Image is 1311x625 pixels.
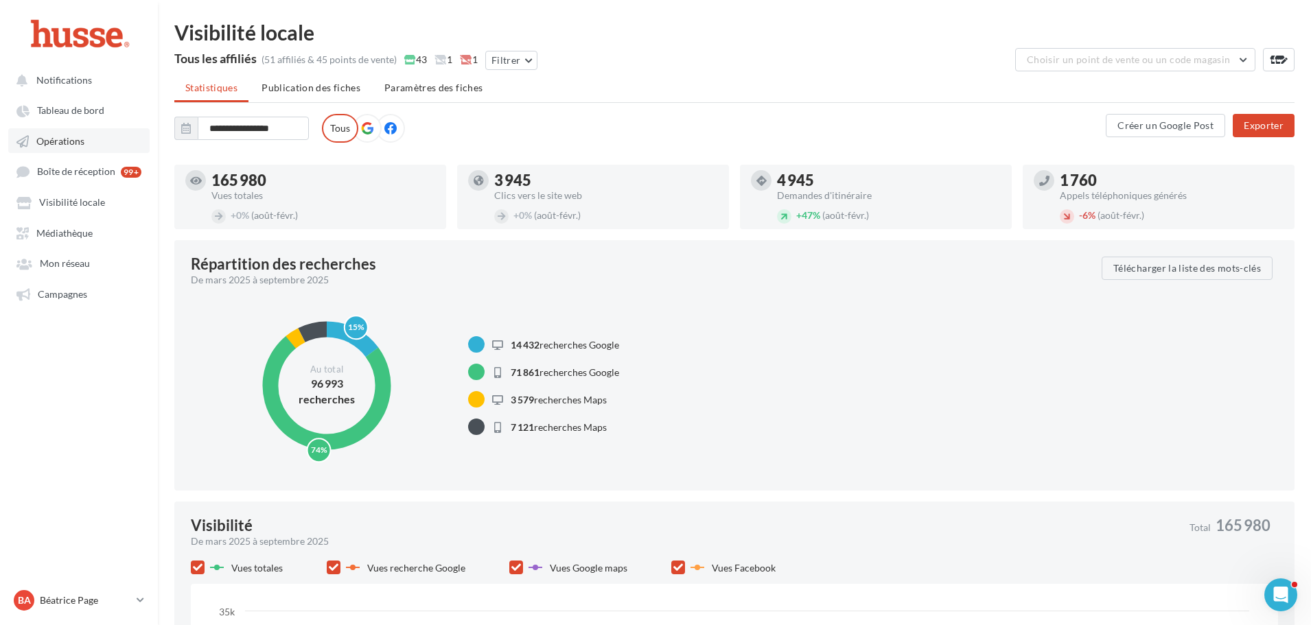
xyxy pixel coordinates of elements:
[219,606,235,617] text: 35k
[494,173,718,188] div: 3 945
[404,53,427,67] span: 43
[1264,578,1297,611] iframe: Intercom live chat
[460,53,478,67] span: 1
[511,339,540,351] span: 14 432
[1106,114,1225,137] button: Créer un Google Post
[485,51,537,70] button: Filtrer
[262,53,397,67] div: (51 affiliés & 45 points de vente)
[37,166,115,178] span: Boîte de réception
[534,209,581,221] span: (août-févr.)
[550,562,627,574] span: Vues Google maps
[36,135,84,147] span: Opérations
[712,562,776,574] span: Vues Facebook
[1079,209,1082,221] span: -
[511,394,534,405] span: 3 579
[191,534,1179,548] div: De mars 2025 à septembre 2025
[8,250,150,275] a: Mon réseau
[8,281,150,306] a: Campagnes
[8,97,150,122] a: Tableau de bord
[8,220,150,245] a: Médiathèque
[384,82,483,93] span: Paramètres des fiches
[39,197,105,209] span: Visibilité locale
[1216,518,1271,533] span: 165 980
[8,158,150,184] a: Boîte de réception 99+
[231,562,283,574] span: Vues totales
[511,394,607,405] span: recherches Maps
[1233,114,1295,137] button: Exporter
[36,74,92,86] span: Notifications
[251,209,298,221] span: (août-févr.)
[38,288,87,300] span: Campagnes
[777,191,1001,200] div: Demandes d'itinéraire
[796,209,802,221] span: +
[174,22,1295,43] div: Visibilité locale
[822,209,869,221] span: (août-févr.)
[231,209,236,221] span: +
[211,173,435,188] div: 165 980
[36,227,93,239] span: Médiathèque
[1060,173,1284,188] div: 1 760
[367,562,465,574] span: Vues recherche Google
[796,209,820,221] span: 47%
[121,167,141,178] div: 99+
[322,114,358,143] label: Tous
[1015,48,1255,71] button: Choisir un point de vente ou un code magasin
[8,189,150,214] a: Visibilité locale
[511,339,619,351] span: recherches Google
[777,173,1001,188] div: 4 945
[262,82,360,93] span: Publication des fiches
[174,52,257,64] div: Tous les affiliés
[1079,209,1095,221] span: 6%
[211,191,435,200] div: Vues totales
[8,67,144,92] button: Notifications
[511,421,534,433] span: 7 121
[1190,523,1211,532] span: Total
[1098,209,1144,221] span: (août-févr.)
[434,53,452,67] span: 1
[40,258,90,270] span: Mon réseau
[191,518,253,533] div: Visibilité
[8,128,150,153] a: Opérations
[18,593,31,607] span: Ba
[513,209,519,221] span: +
[513,209,532,221] span: 0%
[511,421,607,433] span: recherches Maps
[40,593,131,607] p: Béatrice Page
[191,273,1091,287] div: De mars 2025 à septembre 2025
[511,366,540,378] span: 71 861
[191,257,376,272] div: Répartition des recherches
[511,366,619,378] span: recherches Google
[1027,54,1230,65] span: Choisir un point de vente ou un code magasin
[494,191,718,200] div: Clics vers le site web
[1060,191,1284,200] div: Appels téléphoniques générés
[1102,257,1273,280] button: Télécharger la liste des mots-clés
[231,209,249,221] span: 0%
[37,105,104,117] span: Tableau de bord
[11,587,147,613] a: Ba Béatrice Page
